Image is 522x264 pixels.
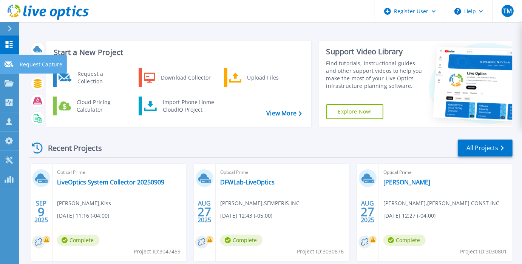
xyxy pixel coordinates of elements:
h3: Start a New Project [54,48,301,57]
span: [DATE] 11:16 (-04:00) [57,212,109,220]
p: Request Capture [20,55,62,74]
div: Find tutorials, instructional guides and other support videos to help you make the most of your L... [326,60,423,90]
a: [PERSON_NAME] [383,178,430,186]
a: LiveOptics System Collector 20250909 [57,178,164,186]
div: SEP 2025 [34,198,48,226]
span: [PERSON_NAME] , Kiss [57,199,111,207]
span: Project ID: 3047459 [134,247,181,256]
a: Cloud Pricing Calculator [53,97,131,115]
a: DFWLab-LiveOptics [220,178,275,186]
span: [PERSON_NAME] , [PERSON_NAME] CONST INC [383,199,499,207]
span: Optical Prime [220,168,345,177]
span: Optical Prime [57,168,182,177]
div: Request a Collection [74,70,129,85]
span: Optical Prime [383,168,508,177]
a: Upload Files [224,68,301,87]
span: [PERSON_NAME] , SEMPERIS INC [220,199,300,207]
span: 27 [361,209,374,215]
a: Request a Collection [53,68,131,87]
div: Support Video Library [326,47,423,57]
span: Project ID: 3030801 [460,247,507,256]
span: 27 [198,209,211,215]
div: Download Collector [157,70,214,85]
span: [DATE] 12:27 (-04:00) [383,212,436,220]
span: 9 [38,209,45,215]
div: Upload Files [244,70,300,85]
span: Complete [57,235,99,246]
a: View More [266,110,301,117]
div: AUG 2025 [197,198,212,226]
span: Complete [383,235,426,246]
span: Complete [220,235,263,246]
a: Download Collector [139,68,216,87]
span: Project ID: 3030876 [297,247,344,256]
span: [DATE] 12:43 (-05:00) [220,212,272,220]
div: AUG 2025 [360,198,375,226]
div: Recent Projects [29,139,112,157]
a: Explore Now! [326,104,384,119]
div: Import Phone Home CloudIQ Project [159,98,218,114]
a: All Projects [458,140,513,157]
div: Cloud Pricing Calculator [73,98,129,114]
span: TM [503,8,512,14]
